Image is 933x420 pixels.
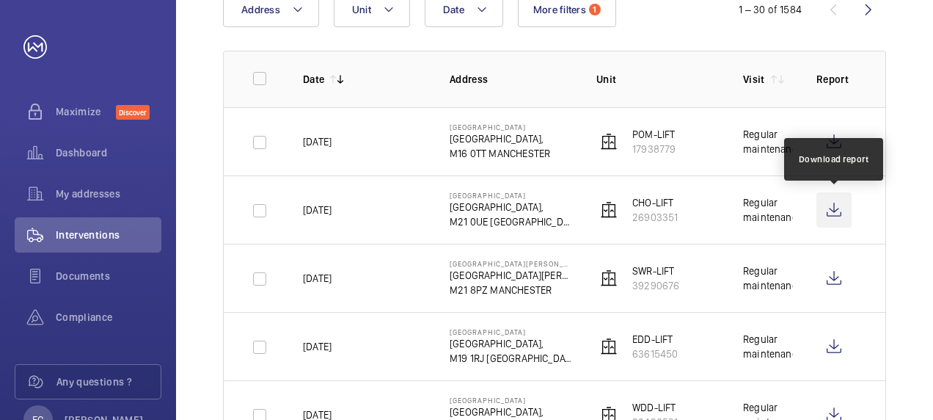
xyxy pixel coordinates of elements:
[600,133,618,151] img: elevator.svg
[743,264,793,293] div: Regular maintenance
[632,142,676,156] p: 17938779
[450,351,573,366] p: M19 1RJ [GEOGRAPHIC_DATA]
[56,104,116,119] span: Maximize
[450,131,550,146] p: [GEOGRAPHIC_DATA],
[303,339,332,354] p: [DATE]
[303,72,324,87] p: Date
[303,203,332,217] p: [DATE]
[450,259,573,268] p: [GEOGRAPHIC_DATA][PERSON_NAME]
[632,332,678,347] p: EDD-LIFT
[56,374,161,389] span: Any questions ?
[632,400,678,415] p: WDD-LIFT
[816,72,856,87] p: Report
[632,278,679,293] p: 39290676
[450,123,550,131] p: [GEOGRAPHIC_DATA]
[533,4,586,15] span: More filters
[450,283,573,297] p: M21 8PZ MANCHESTER
[632,127,676,142] p: POM-LIFT
[352,4,371,15] span: Unit
[116,105,150,120] span: Discover
[799,153,869,166] div: Download report
[450,327,573,336] p: [GEOGRAPHIC_DATA]
[450,214,573,229] p: M21 0UE [GEOGRAPHIC_DATA]
[589,4,601,15] span: 1
[739,2,802,17] div: 1 – 30 of 1584
[241,4,280,15] span: Address
[56,310,161,325] span: Compliance
[600,201,618,219] img: elevator.svg
[450,200,573,214] p: [GEOGRAPHIC_DATA],
[443,4,464,15] span: Date
[56,145,161,160] span: Dashboard
[450,405,555,419] p: [GEOGRAPHIC_DATA],
[450,396,555,405] p: [GEOGRAPHIC_DATA]
[450,191,573,200] p: [GEOGRAPHIC_DATA]
[743,332,793,361] div: Regular maintenance
[303,271,332,286] p: [DATE]
[450,146,550,161] p: M16 0TT MANCHESTER
[450,268,573,283] p: [GEOGRAPHIC_DATA][PERSON_NAME],
[632,264,679,278] p: SWR-LIFT
[743,72,765,87] p: Visit
[632,347,678,361] p: 63615450
[600,269,618,287] img: elevator.svg
[56,269,161,283] span: Documents
[450,336,573,351] p: [GEOGRAPHIC_DATA],
[56,187,161,201] span: My addresses
[743,127,793,156] div: Regular maintenance
[56,228,161,242] span: Interventions
[743,195,793,225] div: Regular maintenance
[632,210,678,225] p: 26903351
[600,338,618,355] img: elevator.svg
[596,72,720,87] p: Unit
[303,134,332,149] p: [DATE]
[450,72,573,87] p: Address
[632,195,678,210] p: CHO-LIFT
